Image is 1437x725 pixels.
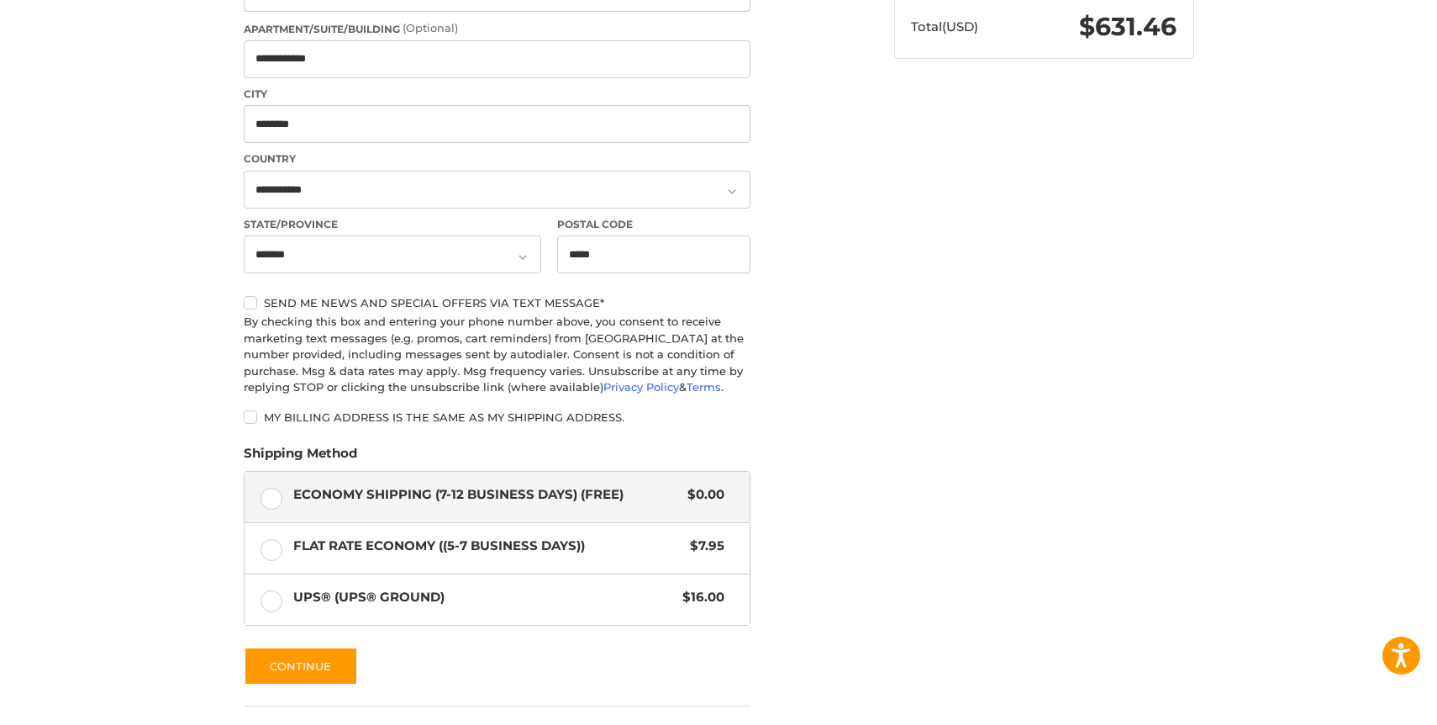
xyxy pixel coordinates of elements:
button: Continue [244,647,358,685]
label: Country [244,151,750,167]
label: Apartment/Suite/Building [244,20,750,37]
label: Send me news and special offers via text message* [244,296,750,310]
label: Postal Code [557,217,750,232]
a: Terms [687,380,721,394]
span: $16.00 [675,588,725,607]
span: $0.00 [680,485,725,505]
small: (Optional) [403,21,458,34]
a: Privacy Policy [603,380,679,394]
span: $7.95 [682,537,725,556]
iframe: Google Customer Reviews [1298,680,1437,725]
label: State/Province [244,217,541,232]
span: $631.46 [1079,11,1176,42]
span: Flat Rate Economy ((5-7 Business Days)) [293,537,682,556]
legend: Shipping Method [244,444,357,471]
label: My billing address is the same as my shipping address. [244,410,750,424]
label: City [244,87,750,102]
span: Total (USD) [911,19,978,34]
span: Economy Shipping (7-12 Business Days) (Free) [293,485,680,505]
span: UPS® (UPS® Ground) [293,588,675,607]
div: By checking this box and entering your phone number above, you consent to receive marketing text ... [244,314,750,396]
